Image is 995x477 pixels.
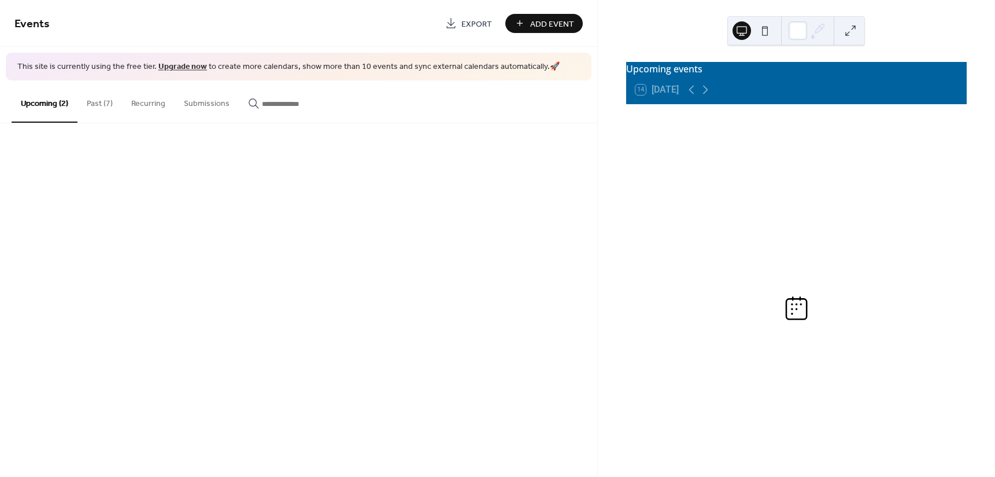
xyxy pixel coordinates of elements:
[122,80,175,122] button: Recurring
[461,18,492,30] span: Export
[14,13,50,35] span: Events
[437,14,501,33] a: Export
[175,80,239,122] button: Submissions
[12,80,77,123] button: Upcoming (2)
[77,80,122,122] button: Past (7)
[505,14,583,33] button: Add Event
[626,62,967,76] div: Upcoming events
[158,59,207,75] a: Upgrade now
[17,61,560,73] span: This site is currently using the free tier. to create more calendars, show more than 10 events an...
[530,18,574,30] span: Add Event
